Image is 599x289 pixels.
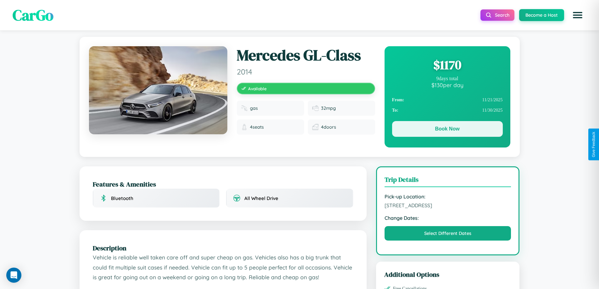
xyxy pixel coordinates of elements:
[250,124,264,130] span: 4 seats
[250,105,258,111] span: gas
[241,105,247,111] img: Fuel type
[93,243,353,253] h2: Description
[248,86,267,91] span: Available
[321,105,336,111] span: 32 mpg
[385,226,511,241] button: Select Different Dates
[385,202,511,208] span: [STREET_ADDRESS]
[591,132,596,157] div: Give Feedback
[392,81,503,88] div: $ 130 per day
[89,46,227,134] img: Mercedes GL-Class 2014
[392,95,503,105] div: 11 / 21 / 2025
[6,268,21,283] div: Open Intercom Messenger
[519,9,564,21] button: Become a Host
[480,9,514,21] button: Search
[312,105,319,111] img: Fuel efficiency
[569,6,586,24] button: Open menu
[384,270,512,279] h3: Additional Options
[237,46,375,64] h1: Mercedes GL-Class
[13,5,53,25] span: CarGo
[237,67,375,76] span: 2014
[244,195,278,201] span: All Wheel Drive
[385,175,511,187] h3: Trip Details
[111,195,133,201] span: Bluetooth
[93,253,353,282] p: Vehicle is reliable well taken care off and super cheap on gas. Vehicles also has a big trunk tha...
[392,121,503,137] button: Book Now
[321,124,336,130] span: 4 doors
[392,97,404,103] strong: From:
[392,56,503,73] div: $ 1170
[385,193,511,200] strong: Pick-up Location:
[495,12,509,18] span: Search
[392,105,503,115] div: 11 / 30 / 2025
[392,76,503,81] div: 9 days total
[241,124,247,130] img: Seats
[392,108,398,113] strong: To:
[385,215,511,221] strong: Change Dates:
[312,124,319,130] img: Doors
[93,180,353,189] h2: Features & Amenities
